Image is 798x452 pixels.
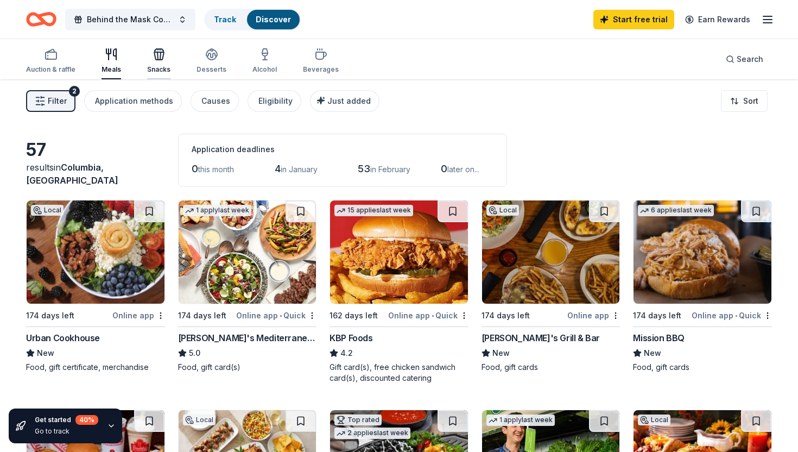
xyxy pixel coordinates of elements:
[593,10,674,29] a: Start free trial
[492,347,510,360] span: New
[644,347,661,360] span: New
[75,415,98,425] div: 40 %
[204,9,301,30] button: TrackDiscover
[198,165,234,174] span: this month
[178,362,317,373] div: Food, gift card(s)
[567,309,620,322] div: Online app
[26,331,100,344] div: Urban Cookhouse
[183,415,216,425] div: Local
[717,48,772,70] button: Search
[441,163,447,174] span: 0
[35,427,98,436] div: Go to track
[214,15,236,24] a: Track
[26,161,165,187] div: results
[26,162,118,186] span: in
[737,53,763,66] span: Search
[95,95,173,108] div: Application methods
[147,43,170,79] button: Snacks
[26,90,75,112] button: Filter2
[26,43,75,79] button: Auction & raffle
[192,143,493,156] div: Application deadlines
[735,311,737,320] span: •
[679,10,757,29] a: Earn Rewards
[178,331,317,344] div: [PERSON_NAME]'s Mediterranean Cafe
[192,163,198,174] span: 0
[330,309,378,322] div: 162 days left
[633,362,772,373] div: Food, gift cards
[31,205,64,216] div: Local
[486,415,555,426] div: 1 apply last week
[37,347,54,360] span: New
[633,331,685,344] div: Mission BBQ
[330,200,468,384] a: Image for KBP Foods15 applieslast week162 days leftOnline app•QuickKBP Foods4.2Gift card(s), free...
[638,415,670,425] div: Local
[482,200,620,304] img: Image for J.R. Cash's Grill & Bar
[330,362,468,384] div: Gift card(s), free chicken sandwich card(s), discounted catering
[482,200,620,373] a: Image for J.R. Cash's Grill & BarLocal174 days leftOnline app[PERSON_NAME]'s Grill & BarNewFood, ...
[327,96,371,105] span: Just added
[189,347,200,360] span: 5.0
[303,65,339,74] div: Beverages
[65,9,195,30] button: Behind the Mask Conference
[48,95,67,108] span: Filter
[486,205,519,216] div: Local
[334,415,382,425] div: Top rated
[102,43,121,79] button: Meals
[69,86,80,97] div: 2
[147,65,170,74] div: Snacks
[482,309,530,322] div: 174 days left
[183,205,251,216] div: 1 apply last week
[179,200,316,304] img: Image for Taziki's Mediterranean Cafe
[743,95,758,108] span: Sort
[102,65,121,74] div: Meals
[252,65,277,74] div: Alcohol
[252,43,277,79] button: Alcohol
[340,347,353,360] span: 4.2
[236,309,316,322] div: Online app Quick
[633,200,772,373] a: Image for Mission BBQ6 applieslast week174 days leftOnline app•QuickMission BBQNewFood, gift cards
[201,95,230,108] div: Causes
[310,90,379,112] button: Just added
[26,309,74,322] div: 174 days left
[482,331,600,344] div: [PERSON_NAME]'s Grill & Bar
[692,309,772,322] div: Online app Quick
[178,200,317,373] a: Image for Taziki's Mediterranean Cafe1 applylast week174 days leftOnline app•Quick[PERSON_NAME]'s...
[26,362,165,373] div: Food, gift certificate, merchandise
[112,309,165,322] div: Online app
[447,165,479,174] span: later on...
[26,162,118,186] span: Columbia, [GEOGRAPHIC_DATA]
[87,13,174,26] span: Behind the Mask Conference
[330,331,372,344] div: KBP Foods
[178,309,226,322] div: 174 days left
[256,15,291,24] a: Discover
[35,415,98,425] div: Get started
[27,200,164,304] img: Image for Urban Cookhouse
[638,205,714,216] div: 6 applies last week
[248,90,301,112] button: Eligibility
[482,362,620,373] div: Food, gift cards
[334,205,413,216] div: 15 applies last week
[281,165,318,174] span: in January
[358,163,370,174] span: 53
[370,165,410,174] span: in February
[26,139,165,161] div: 57
[388,309,468,322] div: Online app Quick
[191,90,239,112] button: Causes
[330,200,468,304] img: Image for KBP Foods
[26,65,75,74] div: Auction & raffle
[334,428,410,439] div: 2 applies last week
[197,43,226,79] button: Desserts
[280,311,282,320] span: •
[84,90,182,112] button: Application methods
[26,7,56,32] a: Home
[303,43,339,79] button: Beverages
[258,95,293,108] div: Eligibility
[634,200,771,304] img: Image for Mission BBQ
[633,309,681,322] div: 174 days left
[275,163,281,174] span: 4
[432,311,434,320] span: •
[197,65,226,74] div: Desserts
[721,90,768,112] button: Sort
[26,200,165,373] a: Image for Urban CookhouseLocal174 days leftOnline appUrban CookhouseNewFood, gift certificate, me...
